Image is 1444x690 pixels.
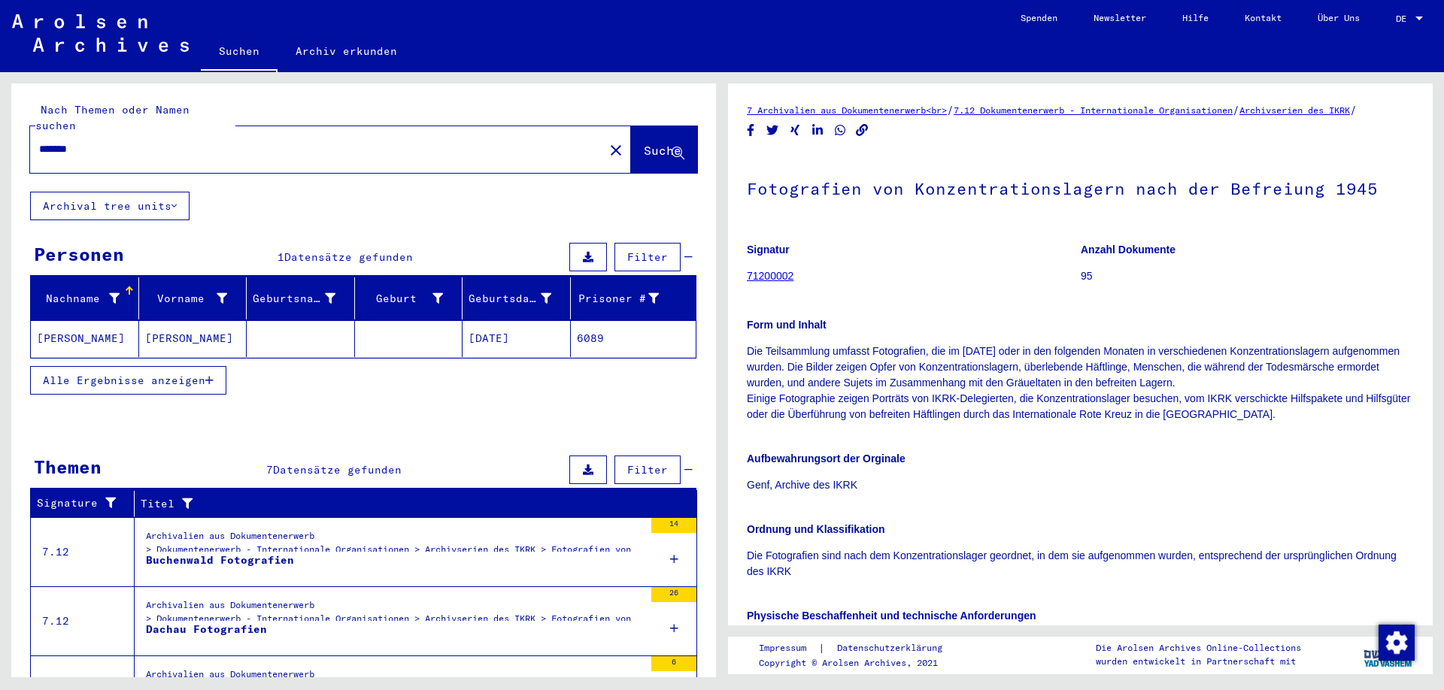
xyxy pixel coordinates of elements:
div: 26 [651,587,696,602]
mat-icon: close [607,141,625,159]
button: Share on Xing [787,121,803,140]
div: Signature [37,492,138,516]
div: Nachname [37,291,120,307]
img: Arolsen_neg.svg [12,14,189,52]
a: Datenschutzerklärung [825,640,960,656]
img: Zustimmung ändern [1379,625,1415,661]
span: 1 [278,250,284,264]
span: / [947,103,954,117]
b: Ordnung und Klassifikation [747,523,885,535]
span: Filter [627,463,668,477]
span: / [1233,103,1239,117]
mat-header-cell: Geburt‏ [355,277,463,319]
div: Geburtsdatum [469,291,551,307]
span: Suche [644,143,681,158]
p: wurden entwickelt in Partnerschaft mit [1096,655,1301,668]
h1: Fotografien von Konzentrationslagern nach der Befreiung 1945 [747,154,1414,220]
div: Zustimmung ändern [1378,624,1414,660]
div: Archivalien aus Dokumentenerwerb > Dokumentenerwerb - Internationale Organisationen > Archivserie... [146,598,644,633]
div: Geburt‏ [361,291,444,307]
span: DE [1396,14,1412,24]
button: Filter [614,243,681,271]
mat-header-cell: Nachname [31,277,139,319]
p: 95 [1081,268,1414,284]
div: Buchenwald Fotografien [146,552,294,568]
a: 7.12 Dokumentenerwerb - Internationale Organisationen [954,104,1233,116]
div: Dachau Fotografien [146,622,267,637]
div: Geburt‏ [361,286,463,310]
mat-cell: [PERSON_NAME] [31,320,139,357]
mat-cell: 6089 [571,320,696,357]
div: Archivalien aus Dokumentenerwerb > Dokumentenerwerb - Internationale Organisationen > Archivserie... [146,529,644,564]
mat-header-cell: Geburtsdatum [463,277,571,319]
button: Clear [601,135,631,165]
div: 6 [651,656,696,671]
button: Filter [614,455,681,484]
p: Die Arolsen Archives Online-Collections [1096,641,1301,655]
b: Form und Inhalt [747,319,827,331]
a: Impressum [759,640,818,656]
mat-cell: [DATE] [463,320,571,357]
mat-header-cell: Prisoner # [571,277,696,319]
b: Signatur [747,244,790,256]
p: Copyright © Arolsen Archives, 2021 [759,656,960,670]
button: Share on Twitter [765,121,781,140]
b: Aufbewahrungsort der Orginale [747,452,906,465]
button: Alle Ergebnisse anzeigen [30,366,226,395]
div: Geburtsname [253,291,335,307]
span: Alle Ergebnisse anzeigen [43,374,205,387]
span: / [1350,103,1357,117]
mat-cell: [PERSON_NAME] [139,320,247,357]
div: Vorname [145,291,228,307]
p: Die Fotografien sind nach dem Konzentrationslager geordnet, in dem sie aufgenommen wurden, entspr... [747,548,1414,580]
mat-header-cell: Vorname [139,277,247,319]
div: Prisoner # [577,286,678,310]
button: Share on LinkedIn [810,121,826,140]
a: 71200002 [747,270,793,282]
button: Share on WhatsApp [833,121,848,140]
div: Signature [37,495,123,511]
a: Archiv erkunden [278,33,415,69]
b: Physische Beschaffenheit und technische Anforderungen [747,610,1036,622]
a: Archivserien des IKRK [1239,104,1350,116]
div: Prisoner # [577,291,660,307]
div: Vorname [145,286,247,310]
span: Datensätze gefunden [284,250,413,264]
div: Titel [141,496,667,512]
img: yv_logo.png [1361,636,1417,673]
td: 7.12 [31,586,135,655]
div: Geburtsdatum [469,286,570,310]
mat-label: Nach Themen oder Namen suchen [35,103,190,132]
div: Nachname [37,286,138,310]
a: Suchen [201,33,278,72]
td: 7.12 [31,517,135,586]
p: Genf, Archive des IKRK [747,477,1414,493]
button: Copy link [854,121,870,140]
span: Datensätze gefunden [273,463,402,477]
div: 14 [651,518,696,533]
a: 7 Archivalien aus Dokumentenerwerb<br> [747,104,947,116]
div: Titel [141,492,682,516]
span: 7 [266,463,273,477]
p: Die Teilsammlung umfasst Fotografien, die im [DATE] oder in den folgenden Monaten in verschiedene... [747,343,1414,422]
div: Themen [34,453,102,480]
button: Suche [631,126,697,173]
span: Filter [627,250,668,264]
div: | [759,640,960,656]
b: Anzahl Dokumente [1081,244,1176,256]
div: Geburtsname [253,286,354,310]
div: Personen [34,241,124,268]
mat-header-cell: Geburtsname [247,277,355,319]
button: Archival tree units [30,192,190,220]
button: Share on Facebook [743,121,759,140]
